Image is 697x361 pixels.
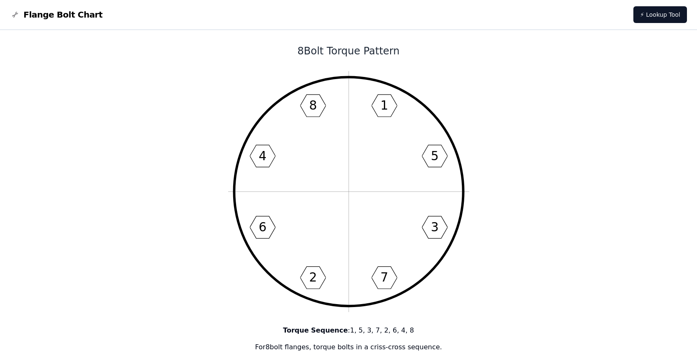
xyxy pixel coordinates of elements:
[23,9,103,20] span: Flange Bolt Chart
[633,6,687,23] a: ⚡ Lookup Tool
[380,98,388,113] text: 1
[431,220,439,234] text: 3
[309,98,317,113] text: 8
[309,270,317,284] text: 2
[259,220,267,234] text: 6
[10,10,20,20] img: Flange Bolt Chart Logo
[124,325,574,335] p: : 1, 5, 3, 7, 2, 6, 4, 8
[10,9,103,20] a: Flange Bolt Chart LogoFlange Bolt Chart
[283,326,348,334] b: Torque Sequence
[124,44,574,58] h1: 8 Bolt Torque Pattern
[380,270,388,284] text: 7
[124,342,574,352] p: For 8 bolt flanges, torque bolts in a criss-cross sequence.
[259,149,267,163] text: 4
[431,149,439,163] text: 5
